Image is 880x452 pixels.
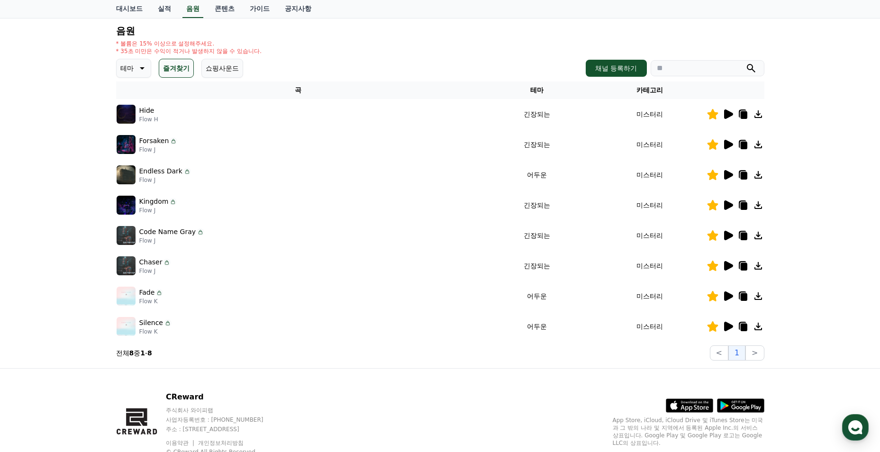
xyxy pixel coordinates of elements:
[728,345,745,361] button: 1
[166,425,281,433] p: 주소 : [STREET_ADDRESS]
[139,136,169,146] p: Forsaken
[117,317,136,336] img: music
[481,220,593,251] td: 긴장되는
[159,59,194,78] button: 즐겨찾기
[139,237,205,244] p: Flow J
[116,348,152,358] p: 전체 중 -
[710,345,728,361] button: <
[139,318,163,328] p: Silence
[139,207,177,214] p: Flow J
[139,257,163,267] p: Chaser
[30,315,36,322] span: 홈
[201,59,243,78] button: 쇼핑사운드
[166,416,281,424] p: 사업자등록번호 : [PHONE_NUMBER]
[63,300,122,324] a: 대화
[593,190,706,220] td: 미스터리
[116,26,764,36] h4: 음원
[116,40,262,47] p: * 볼륨은 15% 이상으로 설정해주세요.
[745,345,764,361] button: >
[116,81,481,99] th: 곡
[117,105,136,124] img: music
[139,328,172,335] p: Flow K
[166,391,281,403] p: CReward
[139,288,155,298] p: Fade
[139,106,154,116] p: Hide
[481,129,593,160] td: 긴장되는
[120,62,134,75] p: 테마
[117,256,136,275] img: music
[139,298,163,305] p: Flow K
[146,315,158,322] span: 설정
[481,281,593,311] td: 어두운
[481,160,593,190] td: 어두운
[139,267,171,275] p: Flow J
[198,440,244,446] a: 개인정보처리방침
[117,135,136,154] img: music
[481,251,593,281] td: 긴장되는
[593,81,706,99] th: 카테고리
[593,311,706,342] td: 미스터리
[139,166,182,176] p: Endless Dark
[139,176,191,184] p: Flow J
[593,251,706,281] td: 미스터리
[139,227,196,237] p: Code Name Gray
[613,416,764,447] p: App Store, iCloud, iCloud Drive 및 iTunes Store는 미국과 그 밖의 나라 및 지역에서 등록된 Apple Inc.의 서비스 상표입니다. Goo...
[147,349,152,357] strong: 8
[593,281,706,311] td: 미스터리
[3,300,63,324] a: 홈
[117,165,136,184] img: music
[87,315,98,323] span: 대화
[139,116,158,123] p: Flow H
[481,190,593,220] td: 긴장되는
[140,349,145,357] strong: 1
[481,81,593,99] th: 테마
[139,197,169,207] p: Kingdom
[481,311,593,342] td: 어두운
[593,129,706,160] td: 미스터리
[116,47,262,55] p: * 35초 미만은 수익이 적거나 발생하지 않을 수 있습니다.
[117,287,136,306] img: music
[586,60,646,77] button: 채널 등록하기
[593,160,706,190] td: 미스터리
[593,220,706,251] td: 미스터리
[129,349,134,357] strong: 8
[117,226,136,245] img: music
[166,440,196,446] a: 이용약관
[116,59,151,78] button: 테마
[139,146,178,154] p: Flow J
[117,196,136,215] img: music
[166,407,281,414] p: 주식회사 와이피랩
[122,300,182,324] a: 설정
[593,99,706,129] td: 미스터리
[481,99,593,129] td: 긴장되는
